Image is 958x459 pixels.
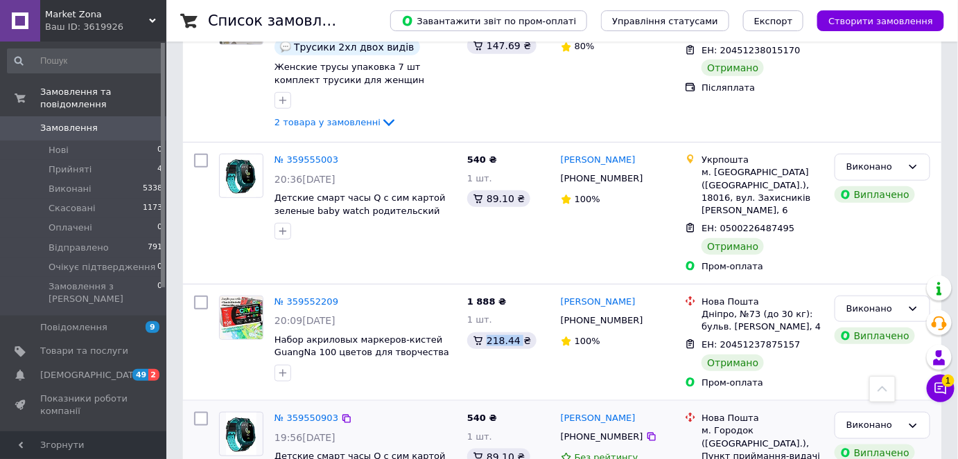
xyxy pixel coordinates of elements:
[601,10,729,31] button: Управління статусами
[40,429,128,453] span: Панель управління
[275,174,336,185] span: 20:36[DATE]
[467,431,492,442] span: 1 шт.
[558,312,646,330] div: [PHONE_NUMBER]
[467,37,537,54] div: 147.69 ₴
[467,296,506,307] span: 1 888 ₴
[143,202,162,215] span: 1173
[828,16,933,26] span: Створити замовлення
[561,154,636,167] a: [PERSON_NAME]
[148,369,159,381] span: 2
[467,154,497,165] span: 540 ₴
[157,222,162,234] span: 0
[7,48,164,73] input: Пошук
[702,223,794,233] span: ЕН: 0500226487495
[40,393,128,417] span: Показники роботи компанії
[561,296,636,309] a: [PERSON_NAME]
[132,369,148,381] span: 49
[219,154,263,198] a: Фото товару
[835,186,915,203] div: Виплачено
[49,222,92,234] span: Оплачені
[49,261,155,273] span: Очікує підтвердження
[49,242,109,254] span: Відправлено
[558,170,646,188] div: [PHONE_NUMBER]
[219,412,263,456] a: Фото товару
[45,21,166,33] div: Ваш ID: 3619926
[157,163,162,176] span: 4
[146,321,159,333] span: 9
[275,117,397,127] a: 2 товара у замовленні
[49,183,92,195] span: Виконані
[846,418,902,433] div: Виконано
[275,192,446,228] a: Детские смарт часы Q с сим картой зеленые baby watch родительский контроль украинское меню
[275,413,338,423] a: № 359550903
[40,321,107,334] span: Повідомлення
[702,308,824,333] div: Дніпро, №73 (до 30 кг): бульв. [PERSON_NAME], 4
[40,369,143,381] span: [DEMOGRAPHIC_DATA]
[226,154,257,197] img: Фото товару
[275,315,336,326] span: 20:09[DATE]
[702,339,800,350] span: ЕН: 20451237875157
[575,41,595,51] span: 80%
[612,16,718,26] span: Управління статусами
[467,190,530,207] div: 89.10 ₴
[467,413,497,423] span: 540 ₴
[575,194,600,204] span: 100%
[208,12,349,29] h1: Список замовлень
[49,144,69,156] span: Нові
[49,202,96,215] span: Скасовані
[220,296,263,339] img: Фото товару
[702,45,800,55] span: ЕН: 20451238015170
[743,10,804,31] button: Експорт
[846,160,902,174] div: Виконано
[226,413,257,456] img: Фото товару
[575,336,600,346] span: 100%
[45,8,149,21] span: Market Zona
[401,15,576,27] span: Завантажити звіт по пром-оплаті
[157,261,162,273] span: 0
[467,332,537,349] div: 218.44 ₴
[702,296,824,308] div: Нова Пошта
[754,16,793,26] span: Експорт
[219,296,263,340] a: Фото товару
[927,375,955,402] button: Чат з покупцем1
[561,412,636,425] a: [PERSON_NAME]
[702,60,764,76] div: Отримано
[835,327,915,344] div: Виплачено
[275,334,449,384] a: Набор акриловых маркеров-кистей GuangNa 100 цветов для творчества на различных поверхностях для д...
[148,242,162,254] span: 791
[49,280,157,305] span: Замовлення з [PERSON_NAME]
[817,10,944,31] button: Створити замовлення
[390,10,587,31] button: Завантажити звіт по пром-оплаті
[846,302,902,316] div: Виконано
[702,412,824,424] div: Нова Пошта
[702,260,824,273] div: Пром-оплата
[40,122,98,134] span: Замовлення
[294,42,415,53] span: Трусики 2хл двох видів
[157,144,162,156] span: 0
[275,117,381,127] span: 2 товара у замовленні
[702,166,824,217] div: м. [GEOGRAPHIC_DATA] ([GEOGRAPHIC_DATA].), 18016, вул. Захисників [PERSON_NAME], 6
[275,432,336,443] span: 19:56[DATE]
[702,82,824,94] div: Післяплата
[467,314,492,325] span: 1 шт.
[558,428,646,446] div: [PHONE_NUMBER]
[467,173,492,183] span: 1 шт.
[702,377,824,389] div: Пром-оплата
[157,280,162,305] span: 0
[275,154,338,165] a: № 359555003
[275,62,444,123] a: Женские трусы упаковка 7 шт комплект трусики для женщин [PERSON_NAME] хлопок [PERSON_NAME] Турция...
[942,375,955,387] span: 1
[702,154,824,166] div: Укрпошта
[702,238,764,255] div: Отримано
[49,163,92,176] span: Прийняті
[143,183,162,195] span: 5338
[40,345,128,357] span: Товари та послуги
[40,86,166,111] span: Замовлення та повідомлення
[275,296,338,307] a: № 359552209
[803,15,944,26] a: Створити замовлення
[702,354,764,371] div: Отримано
[280,42,291,53] img: :speech_balloon:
